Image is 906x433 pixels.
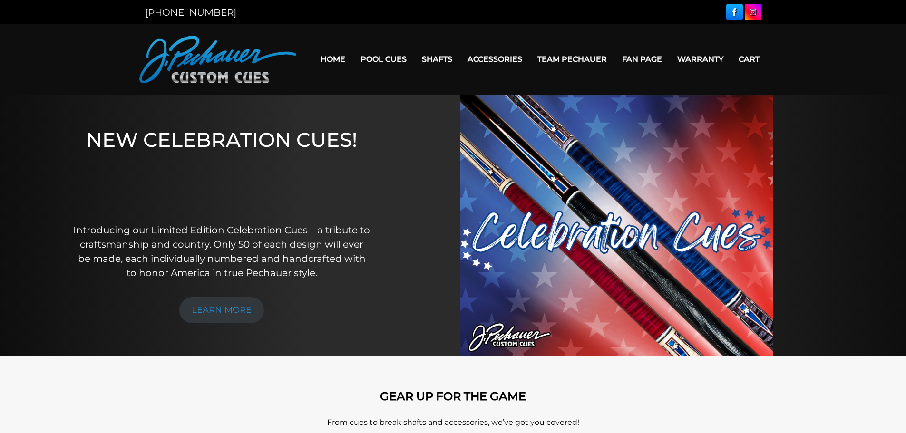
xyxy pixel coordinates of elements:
[139,36,296,83] img: Pechauer Custom Cues
[145,7,236,18] a: [PHONE_NUMBER]
[414,47,460,71] a: Shafts
[182,417,724,428] p: From cues to break shafts and accessories, we’ve got you covered!
[179,297,264,323] a: LEARN MORE
[73,128,371,210] h1: NEW CELEBRATION CUES!
[530,47,614,71] a: Team Pechauer
[670,47,731,71] a: Warranty
[73,223,371,280] p: Introducing our Limited Edition Celebration Cues—a tribute to craftsmanship and country. Only 50 ...
[380,389,526,403] strong: GEAR UP FOR THE GAME
[353,47,414,71] a: Pool Cues
[313,47,353,71] a: Home
[460,47,530,71] a: Accessories
[614,47,670,71] a: Fan Page
[731,47,767,71] a: Cart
